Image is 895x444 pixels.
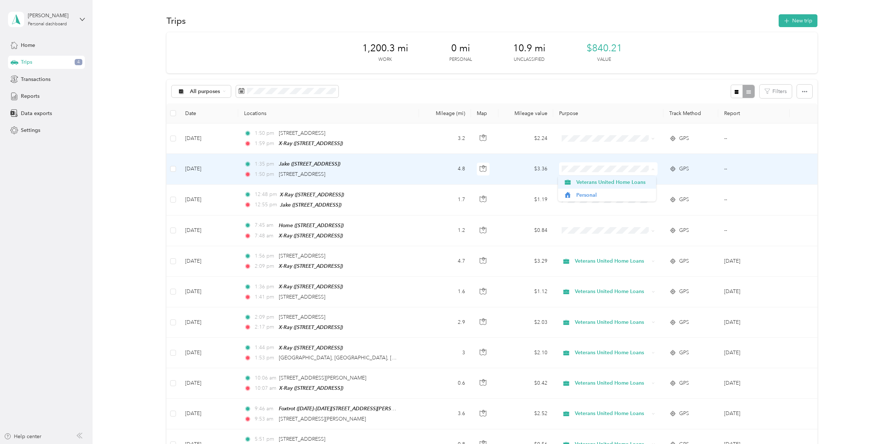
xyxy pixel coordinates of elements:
[179,368,238,399] td: [DATE]
[255,323,276,331] span: 2:17 pm
[663,103,718,123] th: Track Method
[179,338,238,368] td: [DATE]
[280,192,344,197] span: X-Ray ([STREET_ADDRESS])
[575,410,649,418] span: Veterans United Home Loans
[279,294,325,300] span: [STREET_ADDRESS]
[419,185,471,215] td: 1.7
[498,277,553,307] td: $1.12
[576,191,651,199] span: Personal
[255,140,276,148] span: 1:59 pm
[255,293,276,301] span: 1:41 pm
[255,384,276,392] span: 10:07 am
[255,405,276,413] span: 9:46 am
[419,368,471,399] td: 0.6
[21,126,40,134] span: Settings
[718,246,790,277] td: Aug 2025
[575,288,649,296] span: Veterans United Home Loans
[498,399,553,429] td: $2.52
[362,42,408,54] span: 1,200.3 mi
[279,171,325,177] span: [STREET_ADDRESS]
[279,253,325,259] span: [STREET_ADDRESS]
[498,123,553,154] td: $2.24
[279,130,325,136] span: [STREET_ADDRESS]
[679,410,689,418] span: GPS
[498,215,553,246] td: $0.84
[255,221,276,229] span: 7:45 am
[255,201,277,209] span: 12:55 pm
[279,385,343,391] span: X-Ray ([STREET_ADDRESS])
[854,403,895,444] iframe: Everlance-gr Chat Button Frame
[279,416,366,422] span: [STREET_ADDRESS][PERSON_NAME]
[419,399,471,429] td: 3.6
[597,56,611,63] p: Value
[498,246,553,277] td: $3.29
[255,262,276,270] span: 2:09 pm
[179,123,238,154] td: [DATE]
[718,154,790,184] td: --
[279,314,325,320] span: [STREET_ADDRESS]
[679,134,689,143] span: GPS
[255,435,276,443] span: 5:51 pm
[28,22,67,26] div: Personal dashboard
[75,59,82,66] span: 4
[679,318,689,326] span: GPS
[718,185,790,215] td: --
[575,257,649,265] span: Veterans United Home Loans
[279,263,343,269] span: X-Ray ([STREET_ADDRESS])
[255,129,276,137] span: 1:50 pm
[498,103,553,123] th: Mileage value
[279,140,343,146] span: X-Ray ([STREET_ADDRESS])
[280,202,341,208] span: Jake ([STREET_ADDRESS])
[238,103,419,123] th: Locations
[21,110,52,117] span: Data exports
[498,338,553,368] td: $2.10
[760,85,792,98] button: Filters
[718,103,790,123] th: Report
[179,399,238,429] td: [DATE]
[279,355,443,361] span: [GEOGRAPHIC_DATA], [GEOGRAPHIC_DATA], [GEOGRAPHIC_DATA]
[419,246,471,277] td: 4.7
[575,379,649,387] span: Veterans United Home Loans
[718,338,790,368] td: Aug 2025
[575,349,649,357] span: Veterans United Home Loans
[679,379,689,387] span: GPS
[279,406,420,412] span: Foxtrot ([DATE]–[DATE][STREET_ADDRESS][PERSON_NAME])
[449,56,472,63] p: Personal
[166,17,186,25] h1: Trips
[255,232,276,240] span: 7:48 am
[21,58,32,66] span: Trips
[679,349,689,357] span: GPS
[718,277,790,307] td: Aug 2025
[419,103,471,123] th: Mileage (mi)
[419,154,471,184] td: 4.8
[279,375,366,381] span: [STREET_ADDRESS][PERSON_NAME]
[279,161,340,167] span: Jake ([STREET_ADDRESS])
[179,185,238,215] td: [DATE]
[419,338,471,368] td: 3
[255,190,277,199] span: 12:48 pm
[28,12,74,19] div: [PERSON_NAME]
[255,160,276,168] span: 1:35 pm
[279,436,325,442] span: [STREET_ADDRESS]
[378,56,392,63] p: Work
[718,368,790,399] td: Aug 2025
[179,103,238,123] th: Date
[679,196,689,204] span: GPS
[179,154,238,184] td: [DATE]
[513,42,546,54] span: 10.9 mi
[255,374,276,382] span: 10:06 am
[679,288,689,296] span: GPS
[190,89,220,94] span: All purposes
[255,170,276,178] span: 1:50 pm
[679,226,689,234] span: GPS
[21,75,50,83] span: Transactions
[21,41,35,49] span: Home
[279,324,343,330] span: X-Ray ([STREET_ADDRESS])
[255,344,276,352] span: 1:44 pm
[498,185,553,215] td: $1.19
[587,42,622,54] span: $840.21
[679,257,689,265] span: GPS
[21,92,40,100] span: Reports
[419,307,471,338] td: 2.9
[255,354,276,362] span: 1:53 pm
